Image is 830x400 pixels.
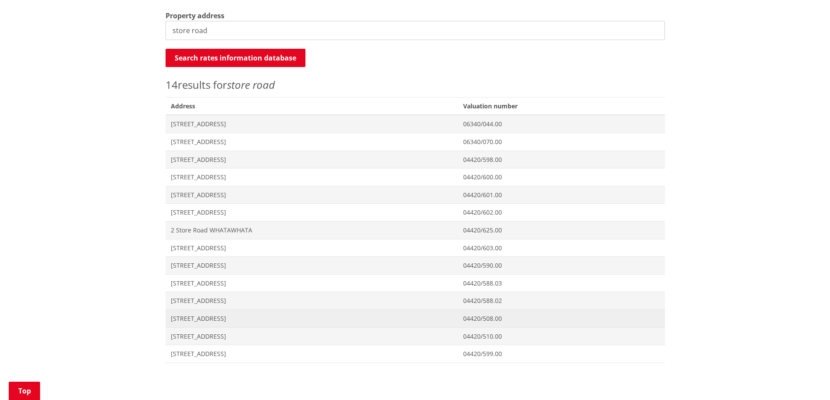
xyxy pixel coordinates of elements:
[166,168,665,186] a: [STREET_ADDRESS] 04420/600.00
[166,292,665,310] a: [STREET_ADDRESS] 04420/588.02
[463,173,659,182] span: 04420/600.00
[463,244,659,252] span: 04420/603.00
[166,204,665,222] a: [STREET_ADDRESS] 04420/602.00
[171,208,453,217] span: [STREET_ADDRESS]
[166,309,665,327] a: [STREET_ADDRESS] 04420/508.00
[463,296,659,305] span: 04420/588.02
[166,257,665,275] a: [STREET_ADDRESS] 04420/590.00
[463,138,659,146] span: 06340/070.00
[458,97,664,115] span: Valuation number
[166,115,665,133] a: [STREET_ADDRESS] 06340/044.00
[463,261,659,270] span: 04420/590.00
[9,382,40,400] a: Top
[171,120,453,128] span: [STREET_ADDRESS]
[171,155,453,164] span: [STREET_ADDRESS]
[171,314,453,323] span: [STREET_ADDRESS]
[166,97,458,115] span: Address
[463,208,659,217] span: 04420/602.00
[463,226,659,235] span: 04420/625.00
[171,350,453,358] span: [STREET_ADDRESS]
[463,350,659,358] span: 04420/599.00
[171,226,453,235] span: 2 Store Road WHATAWHATA
[227,77,275,92] em: store road
[171,191,453,199] span: [STREET_ADDRESS]
[166,327,665,345] a: [STREET_ADDRESS] 04420/510.00
[166,221,665,239] a: 2 Store Road WHATAWHATA 04420/625.00
[166,133,665,151] a: [STREET_ADDRESS] 06340/070.00
[463,314,659,323] span: 04420/508.00
[166,49,305,67] button: Search rates information database
[463,332,659,341] span: 04420/510.00
[166,21,665,40] input: e.g. Duke Street NGARUAWAHIA
[166,239,665,257] a: [STREET_ADDRESS] 04420/603.00
[463,120,659,128] span: 06340/044.00
[171,173,453,182] span: [STREET_ADDRESS]
[166,77,665,93] p: results for
[166,151,665,168] a: [STREET_ADDRESS] 04420/598.00
[166,274,665,292] a: [STREET_ADDRESS] 04420/588.03
[166,186,665,204] a: [STREET_ADDRESS] 04420/601.00
[166,77,178,92] span: 14
[166,10,224,21] label: Property address
[171,244,453,252] span: [STREET_ADDRESS]
[171,332,453,341] span: [STREET_ADDRESS]
[463,191,659,199] span: 04420/601.00
[171,296,453,305] span: [STREET_ADDRESS]
[171,138,453,146] span: [STREET_ADDRESS]
[790,363,821,395] iframe: Messenger Launcher
[171,261,453,270] span: [STREET_ADDRESS]
[166,345,665,363] a: [STREET_ADDRESS] 04420/599.00
[171,279,453,288] span: [STREET_ADDRESS]
[463,155,659,164] span: 04420/598.00
[463,279,659,288] span: 04420/588.03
